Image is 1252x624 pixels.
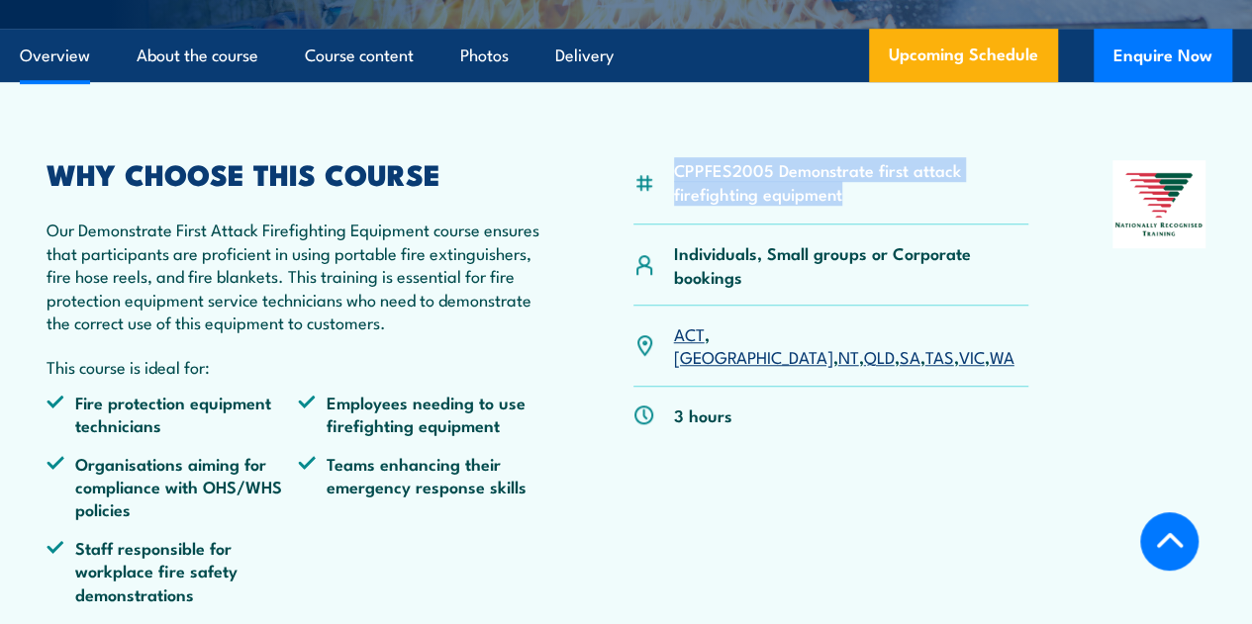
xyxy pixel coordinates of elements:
li: Organisations aiming for compliance with OHS/WHS policies [47,452,298,521]
a: VIC [959,344,985,368]
p: 3 hours [674,403,732,426]
a: Upcoming Schedule [869,29,1058,82]
a: About the course [137,30,258,82]
button: Enquire Now [1094,29,1232,82]
li: Staff responsible for workplace fire safety demonstrations [47,536,298,605]
a: WA [990,344,1014,368]
p: , , , , , , , [674,322,1029,369]
li: Employees needing to use firefighting equipment [298,391,549,437]
p: Individuals, Small groups or Corporate bookings [674,241,1029,288]
a: ACT [674,321,705,345]
a: SA [900,344,920,368]
li: Fire protection equipment technicians [47,391,298,437]
a: TAS [925,344,954,368]
a: Course content [305,30,414,82]
a: Overview [20,30,90,82]
a: Photos [460,30,509,82]
p: This course is ideal for: [47,355,549,378]
img: Nationally Recognised Training logo. [1112,160,1205,248]
a: NT [838,344,859,368]
a: QLD [864,344,895,368]
h2: WHY CHOOSE THIS COURSE [47,160,549,186]
li: CPPFES2005 Demonstrate first attack firefighting equipment [674,158,1029,205]
a: Delivery [555,30,614,82]
li: Teams enhancing their emergency response skills [298,452,549,521]
a: [GEOGRAPHIC_DATA] [674,344,833,368]
p: Our Demonstrate First Attack Firefighting Equipment course ensures that participants are proficie... [47,218,549,333]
